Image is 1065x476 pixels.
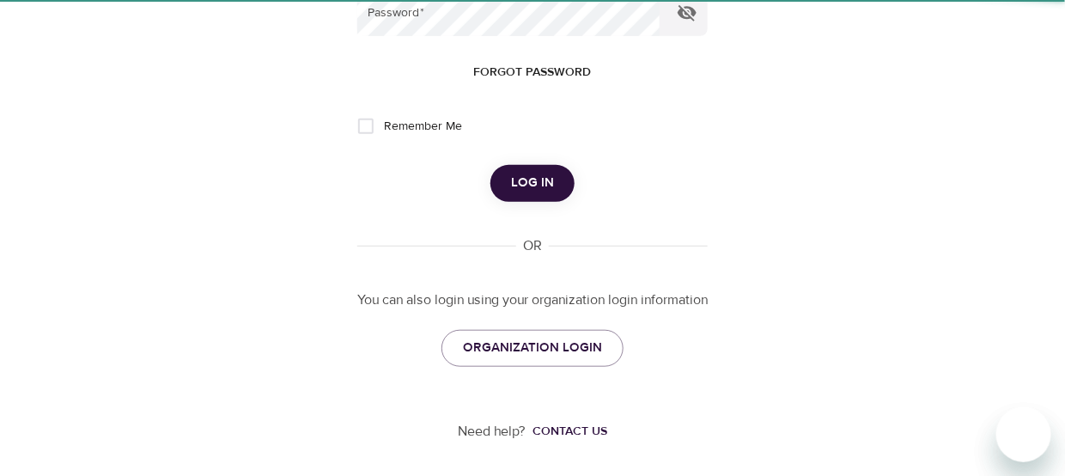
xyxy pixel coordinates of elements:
a: Contact us [526,423,607,440]
span: ORGANIZATION LOGIN [463,337,602,359]
button: Log in [490,165,575,201]
iframe: Button to launch messaging window [996,407,1051,462]
p: Need help? [458,422,526,442]
button: Forgot password [467,57,599,88]
a: ORGANIZATION LOGIN [441,330,624,366]
div: Contact us [532,423,607,440]
div: OR [516,236,549,256]
p: You can also login using your organization login information [357,290,708,310]
span: Log in [511,172,554,194]
span: Forgot password [474,62,592,83]
span: Remember Me [384,118,462,136]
